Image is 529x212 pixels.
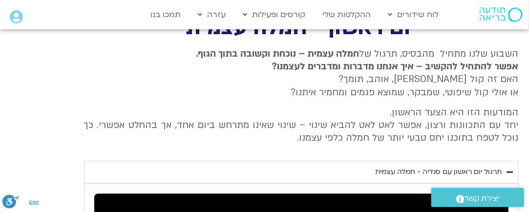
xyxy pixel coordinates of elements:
a: ההקלטות שלי [317,5,376,24]
div: תרגול יום ראשון עם סנדיה - חמלה עצמית [376,167,502,178]
h2: יום ראשון - חמלה עצמית [84,18,519,38]
p: השבוע שלנו מתחיל מהבסיס, תרגול של האם זה קול [PERSON_NAME], אוהב, תומך? או אולי קול שיפוטי, שמבקר... [84,47,519,99]
a: תמכו בנו [146,5,186,24]
a: לוח שידורים [383,5,444,24]
img: תודעה בריאה [480,7,523,22]
a: קורסים ופעילות [238,5,310,24]
span: יצירת קשר [465,192,500,205]
a: יצירת קשר [431,188,524,207]
summary: תרגול יום ראשון עם סנדיה - חמלה עצמית [84,161,519,184]
p: המודעות הזו היא הצעד הראשון. יחד עם התכוונות ורצון, אפשר לאט לאט להביא שינוי – שינוי שאינו מתרחש ... [84,106,519,145]
strong: חמלה עצמית – נוכחת וקשובה בתוך הגוף. אפשר להתחיל להקשיב – איך אנחנו מדברות ומדברים לעצמנו? [196,47,519,73]
a: עזרה [193,5,231,24]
